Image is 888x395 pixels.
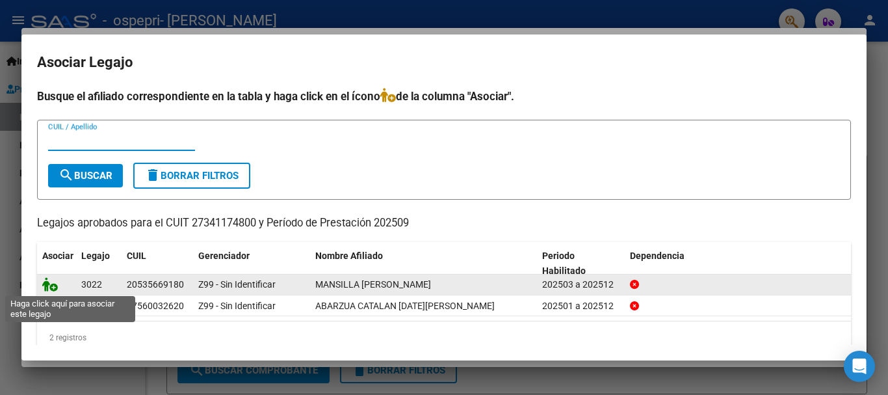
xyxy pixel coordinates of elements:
[59,170,112,182] span: Buscar
[844,351,875,382] div: Open Intercom Messenger
[127,251,146,261] span: CUIL
[48,164,123,187] button: Buscar
[133,163,250,189] button: Borrar Filtros
[315,279,431,290] span: MANSILLA DAVID ALEX
[81,251,110,261] span: Legajo
[37,215,851,232] p: Legajos aprobados para el CUIT 27341174800 y Período de Prestación 202509
[37,242,76,285] datatable-header-cell: Asociar
[537,242,625,285] datatable-header-cell: Periodo Habilitado
[37,88,851,105] h4: Busque el afiliado correspondiente en la tabla y haga click en el ícono de la columna "Asociar".
[625,242,852,285] datatable-header-cell: Dependencia
[76,242,122,285] datatable-header-cell: Legajo
[42,251,73,261] span: Asociar
[145,170,239,182] span: Borrar Filtros
[81,279,102,290] span: 3022
[315,251,383,261] span: Nombre Afiliado
[193,242,310,285] datatable-header-cell: Gerenciador
[542,251,586,276] span: Periodo Habilitado
[145,167,161,183] mat-icon: delete
[198,279,276,290] span: Z99 - Sin Identificar
[81,301,102,311] span: 2325
[198,301,276,311] span: Z99 - Sin Identificar
[315,301,495,311] span: ABARZUA CATALAN LUCIA MAYLEN
[127,277,184,292] div: 20535669180
[542,299,620,314] div: 202501 a 202512
[37,50,851,75] h2: Asociar Legajo
[310,242,537,285] datatable-header-cell: Nombre Afiliado
[122,242,193,285] datatable-header-cell: CUIL
[542,277,620,292] div: 202503 a 202512
[198,251,250,261] span: Gerenciador
[59,167,74,183] mat-icon: search
[630,251,685,261] span: Dependencia
[127,299,184,314] div: 27560032620
[37,321,851,354] div: 2 registros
